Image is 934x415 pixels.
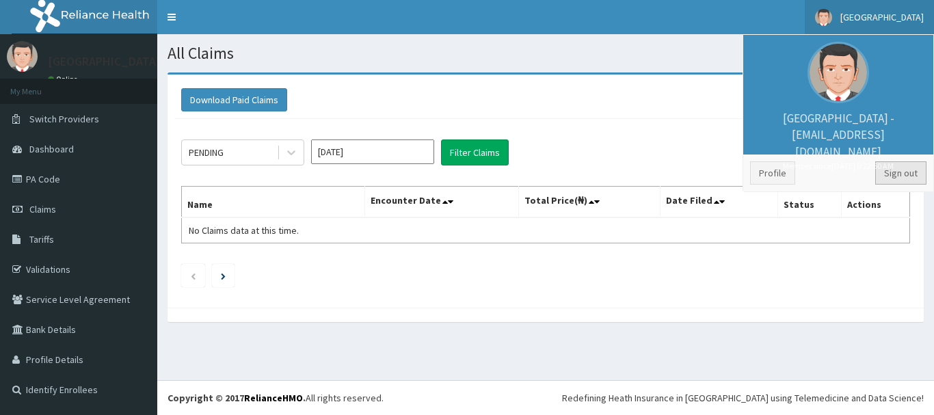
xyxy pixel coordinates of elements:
span: [GEOGRAPHIC_DATA] [840,11,924,23]
span: Dashboard [29,143,74,155]
span: Claims [29,203,56,215]
div: PENDING [189,146,224,159]
img: User Image [808,42,869,103]
strong: Copyright © 2017 . [168,392,306,404]
footer: All rights reserved. [157,380,934,415]
p: [GEOGRAPHIC_DATA] [48,55,161,68]
th: Total Price(₦) [518,187,661,218]
p: [GEOGRAPHIC_DATA] - [EMAIL_ADDRESS][DOMAIN_NAME] [750,110,926,172]
a: RelianceHMO [244,392,303,404]
a: Sign out [875,161,926,185]
button: Download Paid Claims [181,88,287,111]
a: Next page [221,269,226,282]
button: Filter Claims [441,139,509,165]
th: Date Filed [661,187,778,218]
img: User Image [7,41,38,72]
span: Switch Providers [29,113,99,125]
a: Profile [750,161,795,185]
th: Status [778,187,842,218]
input: Select Month and Year [311,139,434,164]
span: No Claims data at this time. [189,224,299,237]
span: Tariffs [29,233,54,245]
a: Previous page [190,269,196,282]
th: Encounter Date [365,187,518,218]
small: Member since [DATE] 8:22:50 AM [750,160,926,172]
div: Redefining Heath Insurance in [GEOGRAPHIC_DATA] using Telemedicine and Data Science! [562,391,924,405]
th: Name [182,187,365,218]
h1: All Claims [168,44,924,62]
th: Actions [841,187,909,218]
a: Online [48,75,81,84]
img: User Image [815,9,832,26]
